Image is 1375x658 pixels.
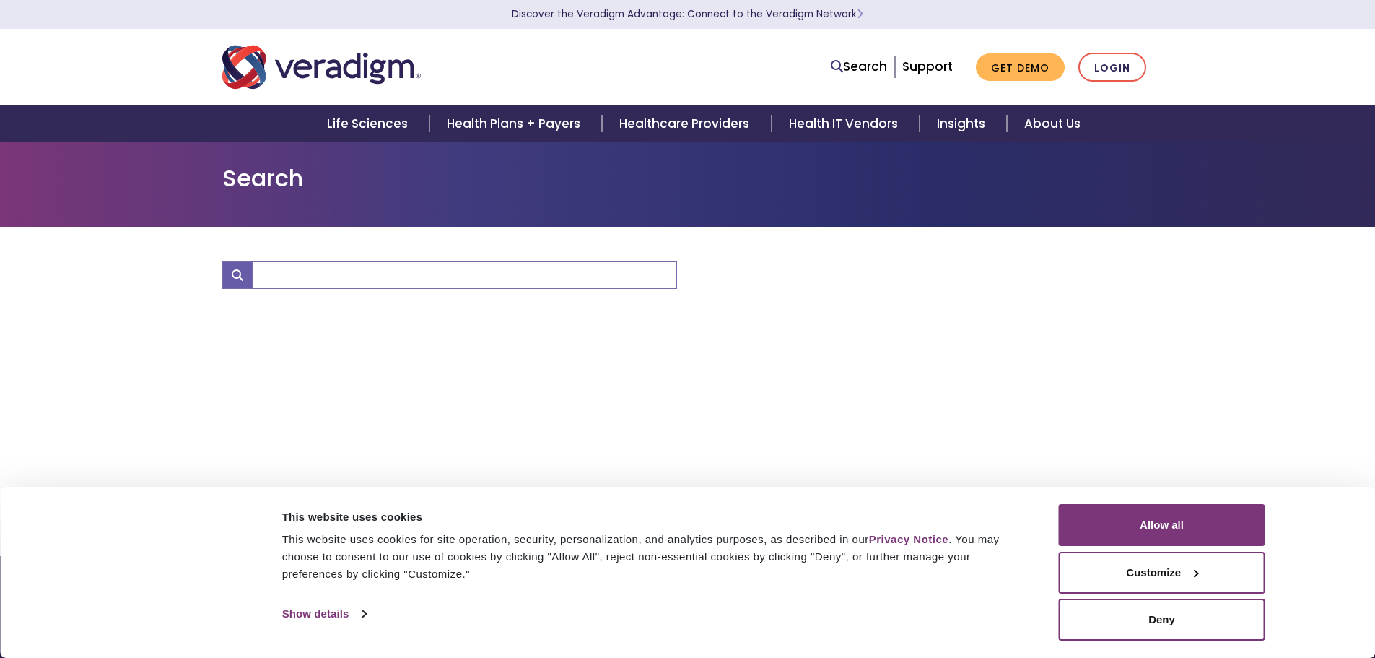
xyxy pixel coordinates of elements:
button: Allow all [1059,504,1265,546]
a: Show details [282,603,366,625]
a: Support [902,58,953,75]
h1: Search [222,165,1153,192]
div: This website uses cookies for site operation, security, personalization, and analytics purposes, ... [282,531,1026,583]
a: Health IT Vendors [772,105,920,142]
a: Discover the Veradigm Advantage: Connect to the Veradigm NetworkLearn More [512,7,863,21]
img: Veradigm logo [222,43,421,91]
span: Learn More [857,7,863,21]
button: Customize [1059,552,1265,594]
a: Health Plans + Payers [429,105,602,142]
a: Login [1078,53,1146,82]
a: Privacy Notice [869,533,948,545]
a: Healthcare Providers [602,105,771,142]
input: Search [252,261,677,289]
a: About Us [1007,105,1098,142]
a: Life Sciences [310,105,429,142]
div: This website uses cookies [282,508,1026,526]
a: Insights [920,105,1007,142]
a: Search [831,57,887,77]
a: Get Demo [976,53,1065,82]
button: Deny [1059,599,1265,641]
